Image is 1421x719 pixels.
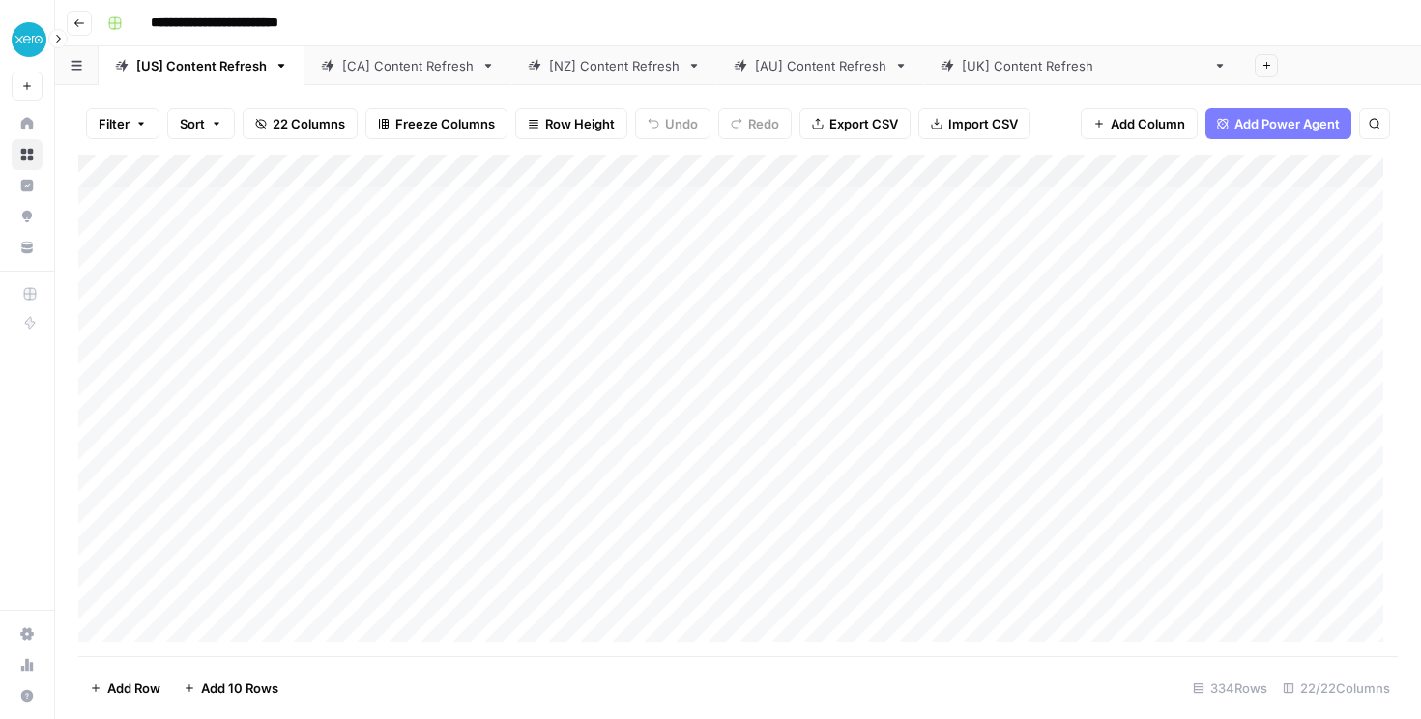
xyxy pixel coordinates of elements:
[755,56,886,75] div: [AU] Content Refresh
[511,46,717,85] a: [NZ] Content Refresh
[12,649,43,680] a: Usage
[273,114,345,133] span: 22 Columns
[1185,673,1275,704] div: 334 Rows
[107,678,160,698] span: Add Row
[12,139,43,170] a: Browse
[395,114,495,133] span: Freeze Columns
[829,114,898,133] span: Export CSV
[948,114,1018,133] span: Import CSV
[12,108,43,139] a: Home
[545,114,615,133] span: Row Height
[924,46,1243,85] a: [[GEOGRAPHIC_DATA]] Content Refresh
[365,108,507,139] button: Freeze Columns
[1111,114,1185,133] span: Add Column
[549,56,680,75] div: [NZ] Content Refresh
[718,108,792,139] button: Redo
[748,114,779,133] span: Redo
[12,15,43,64] button: Workspace: XeroOps
[12,201,43,232] a: Opportunities
[635,108,710,139] button: Undo
[1081,108,1198,139] button: Add Column
[12,232,43,263] a: Your Data
[1275,673,1398,704] div: 22/22 Columns
[304,46,511,85] a: [CA] Content Refresh
[99,114,130,133] span: Filter
[86,108,159,139] button: Filter
[201,678,278,698] span: Add 10 Rows
[717,46,924,85] a: [AU] Content Refresh
[1234,114,1340,133] span: Add Power Agent
[12,170,43,201] a: Insights
[515,108,627,139] button: Row Height
[665,114,698,133] span: Undo
[78,673,172,704] button: Add Row
[167,108,235,139] button: Sort
[799,108,911,139] button: Export CSV
[12,618,43,649] a: Settings
[99,46,304,85] a: [US] Content Refresh
[342,56,474,75] div: [CA] Content Refresh
[180,114,205,133] span: Sort
[918,108,1030,139] button: Import CSV
[243,108,358,139] button: 22 Columns
[172,673,290,704] button: Add 10 Rows
[1205,108,1351,139] button: Add Power Agent
[962,56,1205,75] div: [[GEOGRAPHIC_DATA]] Content Refresh
[12,22,46,57] img: XeroOps Logo
[12,680,43,711] button: Help + Support
[136,56,267,75] div: [US] Content Refresh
